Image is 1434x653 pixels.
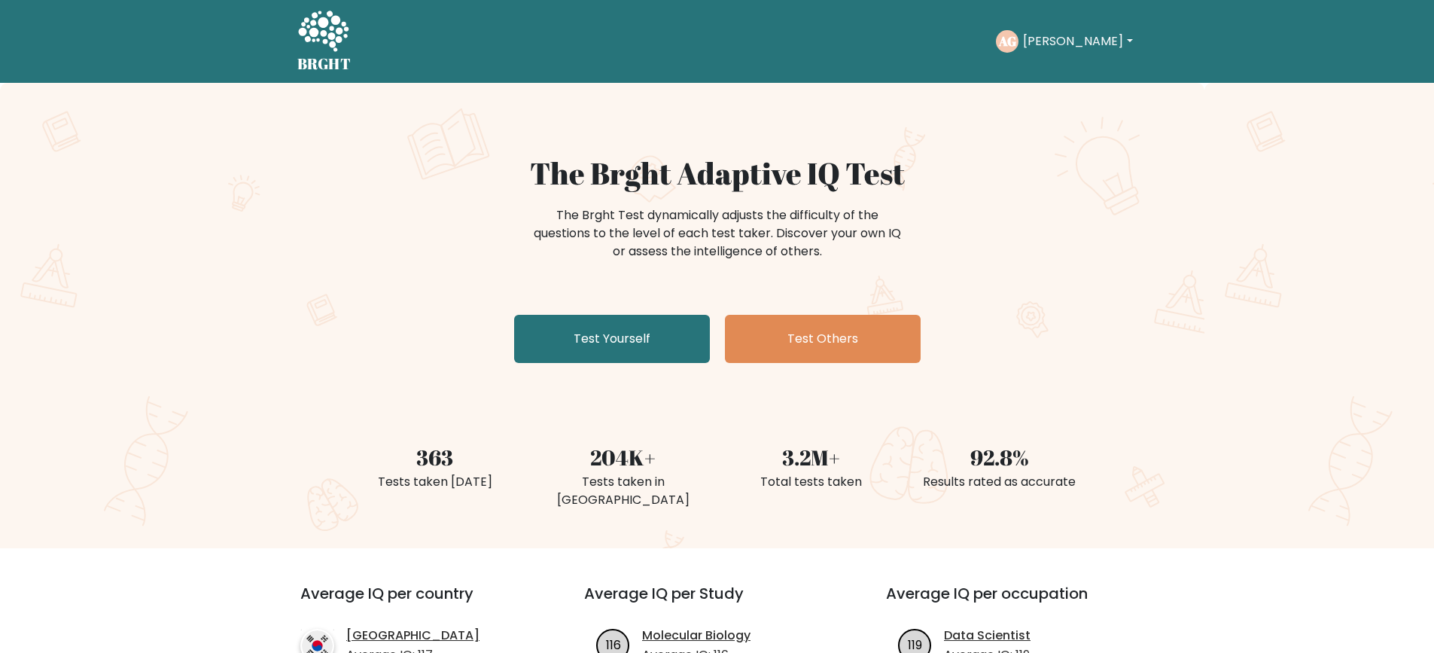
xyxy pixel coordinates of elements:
[538,473,708,509] div: Tests taken in [GEOGRAPHIC_DATA]
[350,441,520,473] div: 363
[998,32,1016,50] text: AG
[606,636,621,653] text: 116
[584,584,850,621] h3: Average IQ per Study
[529,206,906,261] div: The Brght Test dynamically adjusts the difficulty of the questions to the level of each test take...
[297,55,352,73] h5: BRGHT
[514,315,710,363] a: Test Yourself
[642,627,750,645] a: Molecular Biology
[538,441,708,473] div: 204K+
[944,627,1031,645] a: Data Scientist
[300,584,530,621] h3: Average IQ per country
[915,441,1085,473] div: 92.8%
[346,627,480,645] a: [GEOGRAPHIC_DATA]
[726,441,897,473] div: 3.2M+
[1018,32,1137,51] button: [PERSON_NAME]
[915,473,1085,491] div: Results rated as accurate
[908,636,922,653] text: 119
[297,6,352,77] a: BRGHT
[726,473,897,491] div: Total tests taken
[350,473,520,491] div: Tests taken [DATE]
[350,155,1085,191] h1: The Brght Adaptive IQ Test
[886,584,1152,621] h3: Average IQ per occupation
[725,315,921,363] a: Test Others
